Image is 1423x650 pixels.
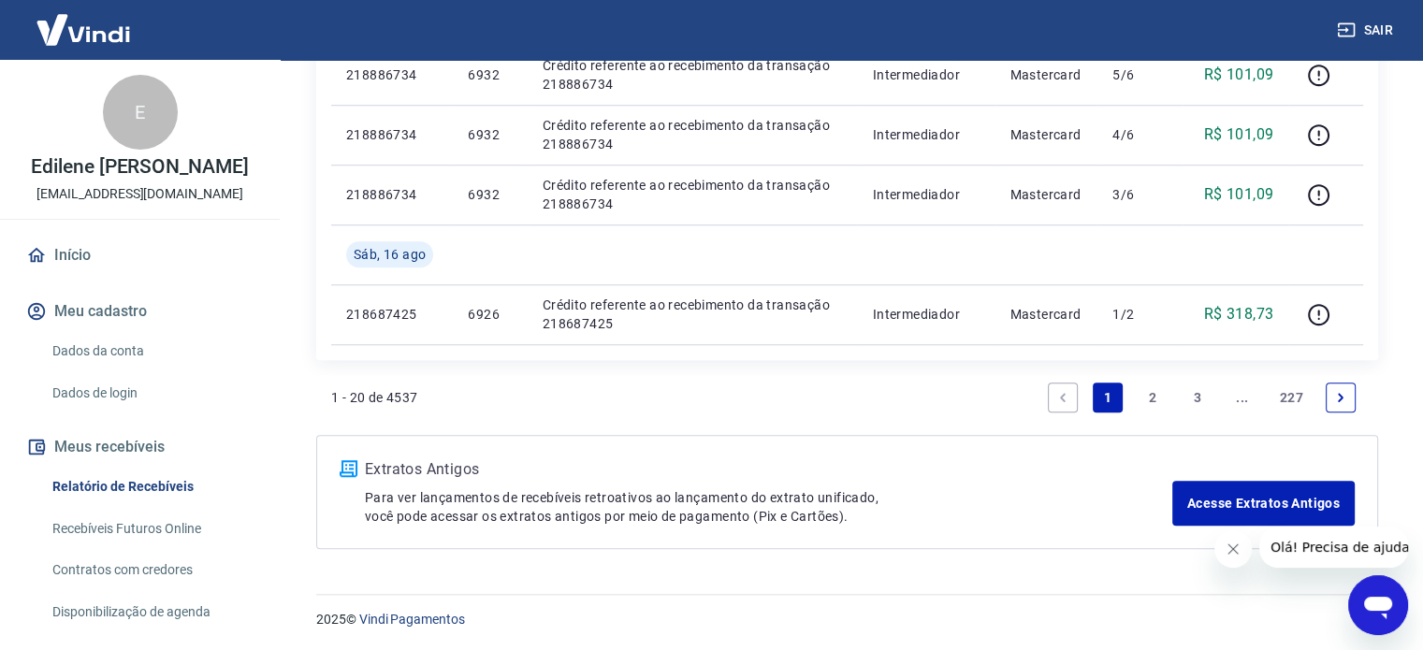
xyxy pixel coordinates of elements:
[45,551,257,589] a: Contratos com credores
[873,65,980,84] p: Intermediador
[1204,64,1274,86] p: R$ 101,09
[1009,65,1082,84] p: Mastercard
[45,374,257,412] a: Dados de login
[346,305,438,324] p: 218687425
[1040,375,1363,420] ul: Pagination
[543,296,843,333] p: Crédito referente ao recebimento da transação 218687425
[36,184,243,204] p: [EMAIL_ADDRESS][DOMAIN_NAME]
[331,388,418,407] p: 1 - 20 de 4537
[346,125,438,144] p: 218886734
[1183,383,1212,412] a: Page 3
[1009,185,1082,204] p: Mastercard
[1204,303,1274,325] p: R$ 318,73
[1214,530,1252,568] iframe: Fechar mensagem
[365,488,1172,526] p: Para ver lançamentos de recebíveis retroativos ao lançamento do extrato unificado, você pode aces...
[359,612,465,627] a: Vindi Pagamentos
[1093,383,1123,412] a: Page 1 is your current page
[1326,383,1356,412] a: Next page
[1272,383,1311,412] a: Page 227
[468,125,512,144] p: 6932
[1112,185,1168,204] p: 3/6
[354,245,426,264] span: Sáb, 16 ago
[1138,383,1168,412] a: Page 2
[1204,183,1274,206] p: R$ 101,09
[45,332,257,370] a: Dados da conta
[22,235,257,276] a: Início
[45,510,257,548] a: Recebíveis Futuros Online
[1348,575,1408,635] iframe: Botão para abrir a janela de mensagens
[1227,383,1257,412] a: Jump forward
[873,185,980,204] p: Intermediador
[468,185,512,204] p: 6932
[45,468,257,506] a: Relatório de Recebíveis
[468,65,512,84] p: 6932
[873,125,980,144] p: Intermediador
[316,610,1378,629] p: 2025 ©
[103,75,178,150] div: E
[1333,13,1401,48] button: Sair
[873,305,980,324] p: Intermediador
[346,65,438,84] p: 218886734
[1048,383,1078,412] a: Previous page
[1112,125,1168,144] p: 4/6
[543,116,843,153] p: Crédito referente ao recebimento da transação 218886734
[1112,305,1168,324] p: 1/2
[543,176,843,213] p: Crédito referente ao recebimento da transação 218886734
[1112,65,1168,84] p: 5/6
[1259,527,1408,568] iframe: Mensagem da empresa
[346,185,438,204] p: 218886734
[1172,481,1355,526] a: Acesse Extratos Antigos
[340,460,357,477] img: ícone
[22,426,257,468] button: Meus recebíveis
[22,1,144,58] img: Vindi
[45,593,257,631] a: Disponibilização de agenda
[1009,125,1082,144] p: Mastercard
[31,157,249,177] p: Edilene [PERSON_NAME]
[22,291,257,332] button: Meu cadastro
[468,305,512,324] p: 6926
[365,458,1172,481] p: Extratos Antigos
[1204,123,1274,146] p: R$ 101,09
[1009,305,1082,324] p: Mastercard
[543,56,843,94] p: Crédito referente ao recebimento da transação 218886734
[11,13,157,28] span: Olá! Precisa de ajuda?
